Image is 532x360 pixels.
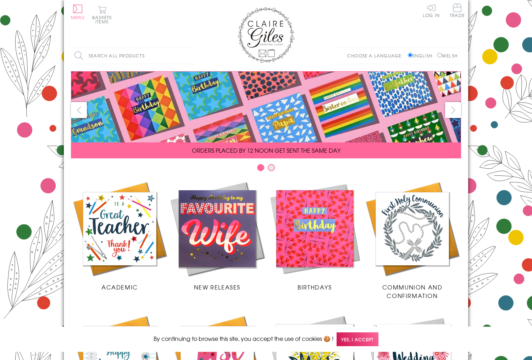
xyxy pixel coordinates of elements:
span: Birthdays [298,283,332,291]
a: New Releases [168,180,266,291]
input: Welsh [437,53,442,57]
input: Search all products [71,48,195,64]
span: Menu [71,14,85,21]
a: Academic [71,180,168,291]
p: Choose a language: [347,52,406,59]
span: Yes, I accept [337,332,378,346]
button: Carousel Page 1 (Current Slide) [257,164,264,171]
button: Carousel Page 2 [268,164,275,171]
button: next [445,102,461,118]
button: prev [71,102,87,118]
a: Trade [450,4,465,19]
span: New Releases [194,283,240,291]
img: Claire Giles Greetings Cards [238,7,294,63]
a: Birthdays [266,180,364,291]
div: Carousel Pagination [71,164,461,175]
a: Log In [423,4,440,17]
button: Basket0 items [92,6,112,24]
span: 0 items [95,14,112,25]
button: Menu [71,5,85,19]
input: Search [188,48,195,64]
label: Welsh [437,52,458,59]
span: Communion and Confirmation [382,283,443,300]
span: Academic [101,283,138,291]
a: Communion and Confirmation [364,180,461,300]
label: English [408,52,436,59]
span: Trade [450,4,465,17]
span: ORDERS PLACED BY 12 NOON GET SENT THE SAME DAY [192,146,340,154]
input: English [408,53,412,57]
